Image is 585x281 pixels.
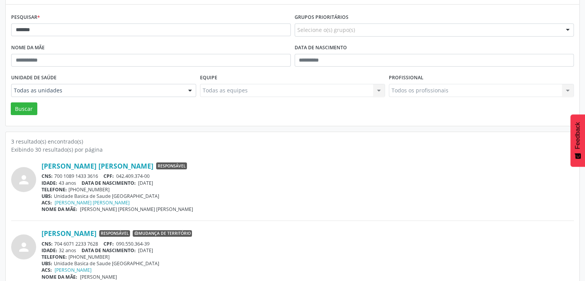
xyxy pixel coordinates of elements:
span: IDADE: [42,247,57,254]
div: [PHONE_NUMBER] [42,186,574,193]
span: NOME DA MÃE: [42,274,77,280]
label: Profissional [389,72,423,84]
span: Selecione o(s) grupo(s) [297,26,355,34]
i: person [17,240,31,254]
span: UBS: [42,193,52,199]
span: [DATE] [138,247,153,254]
div: 43 anos [42,180,574,186]
span: Todas as unidades [14,87,180,94]
div: Unidade Basica de Saude [GEOGRAPHIC_DATA] [42,260,574,267]
span: TELEFONE: [42,254,67,260]
label: Unidade de saúde [11,72,57,84]
span: TELEFONE: [42,186,67,193]
label: Data de nascimento [295,42,347,54]
div: [PHONE_NUMBER] [42,254,574,260]
span: DATA DE NASCIMENTO: [82,180,136,186]
span: Responsável [156,162,187,169]
a: [PERSON_NAME] [42,229,97,238]
span: CPF: [103,173,114,179]
span: ACS: [42,267,52,273]
a: [PERSON_NAME] [PERSON_NAME] [55,199,130,206]
span: Mudança de território [133,230,192,237]
label: Equipe [200,72,217,84]
span: [PERSON_NAME] [PERSON_NAME] [PERSON_NAME] [80,206,193,212]
span: [PERSON_NAME] [80,274,117,280]
label: Nome da mãe [11,42,45,54]
span: Feedback [574,122,581,149]
div: 32 anos [42,247,574,254]
div: Unidade Basica de Saude [GEOGRAPHIC_DATA] [42,193,574,199]
label: Grupos prioritários [295,12,348,23]
span: CPF: [103,241,114,247]
span: NOME DA MÃE: [42,206,77,212]
span: 042.409.374-00 [116,173,150,179]
a: [PERSON_NAME] [55,267,92,273]
label: Pesquisar [11,12,40,23]
div: 700 1089 1433 3616 [42,173,574,179]
span: [DATE] [138,180,153,186]
span: IDADE: [42,180,57,186]
span: DATA DE NASCIMENTO: [82,247,136,254]
span: 090.550.364-39 [116,241,150,247]
div: Exibindo 30 resultado(s) por página [11,146,574,154]
div: 3 resultado(s) encontrado(s) [11,137,574,146]
span: CNS: [42,241,53,247]
span: ACS: [42,199,52,206]
a: [PERSON_NAME] [PERSON_NAME] [42,162,153,170]
button: Buscar [11,102,37,115]
div: 704 6071 2233 7628 [42,241,574,247]
i: person [17,173,31,187]
span: UBS: [42,260,52,267]
button: Feedback - Mostrar pesquisa [570,114,585,167]
span: CNS: [42,173,53,179]
span: Responsável [99,230,130,237]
